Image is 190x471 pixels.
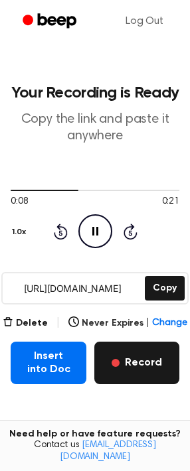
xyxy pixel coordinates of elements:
button: Record [94,342,179,384]
button: Delete [3,316,48,330]
h1: Your Recording is Ready [11,85,179,101]
span: 0:21 [162,195,179,209]
span: Contact us [8,440,182,463]
p: Copy the link and paste it anywhere [11,111,179,145]
button: Never Expires|Change [68,316,187,330]
a: Log Out [112,5,177,37]
button: 1.0x [11,221,31,243]
span: | [146,316,149,330]
span: | [56,315,60,331]
span: Change [152,316,187,330]
a: [EMAIL_ADDRESS][DOMAIN_NAME] [60,440,156,462]
a: Beep [13,9,88,34]
button: Insert into Doc [11,342,86,384]
button: Copy [145,276,185,301]
span: 0:08 [11,195,28,209]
